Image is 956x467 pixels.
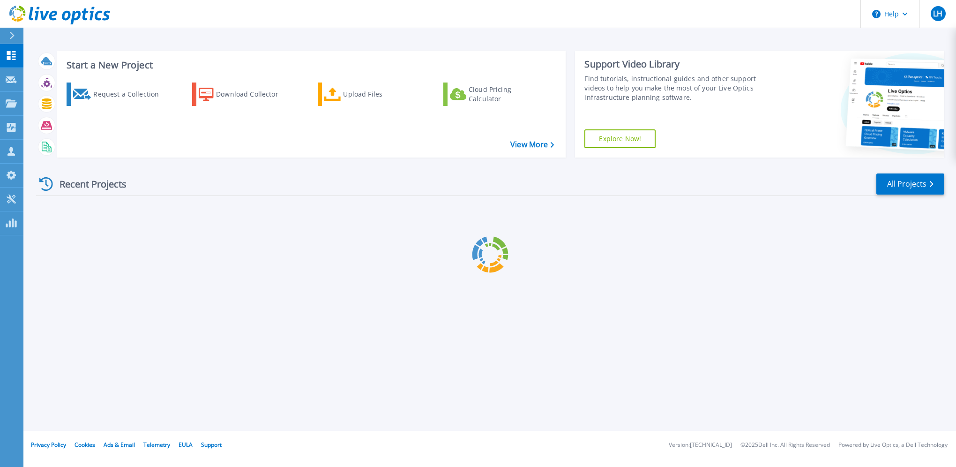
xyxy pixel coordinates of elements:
[318,83,422,106] a: Upload Files
[669,442,732,448] li: Version: [TECHNICAL_ID]
[67,60,554,70] h3: Start a New Project
[876,173,944,195] a: All Projects
[216,85,291,104] div: Download Collector
[192,83,297,106] a: Download Collector
[584,74,773,102] div: Find tutorials, instructional guides and other support videos to help you make the most of your L...
[469,85,544,104] div: Cloud Pricing Calculator
[143,441,170,449] a: Telemetry
[933,10,942,17] span: LH
[510,140,554,149] a: View More
[443,83,548,106] a: Cloud Pricing Calculator
[104,441,135,449] a: Ads & Email
[584,58,773,70] div: Support Video Library
[201,441,222,449] a: Support
[75,441,95,449] a: Cookies
[179,441,193,449] a: EULA
[93,85,168,104] div: Request a Collection
[740,442,830,448] li: © 2025 Dell Inc. All Rights Reserved
[838,442,948,448] li: Powered by Live Optics, a Dell Technology
[343,85,418,104] div: Upload Files
[36,173,139,196] div: Recent Projects
[67,83,171,106] a: Request a Collection
[584,129,656,148] a: Explore Now!
[31,441,66,449] a: Privacy Policy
